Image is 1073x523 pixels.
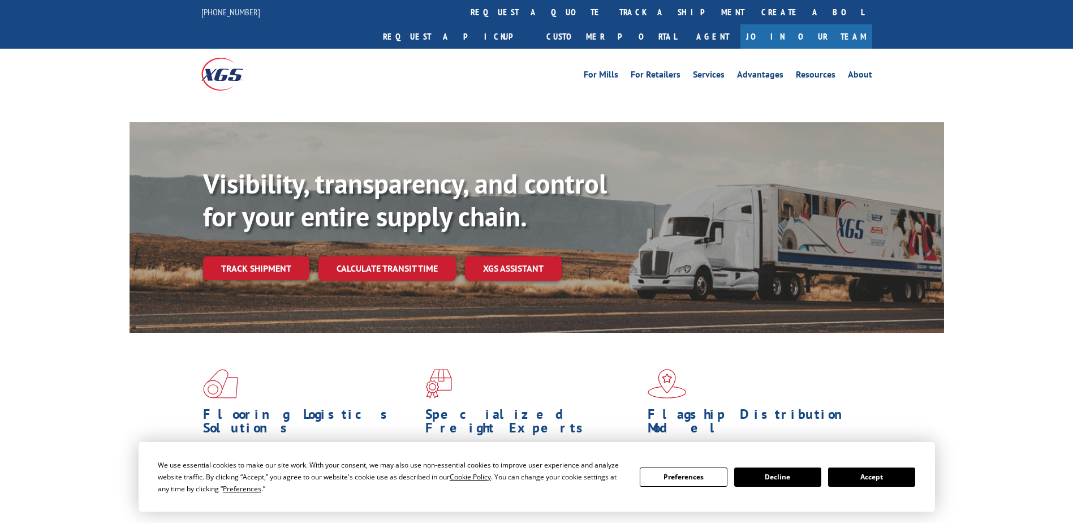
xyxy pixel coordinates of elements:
[425,440,639,491] p: From 123 overlength loads to delicate cargo, our experienced staff knows the best way to move you...
[848,70,872,83] a: About
[425,408,639,440] h1: Specialized Freight Experts
[640,468,727,487] button: Preferences
[201,6,260,18] a: [PHONE_NUMBER]
[685,24,740,49] a: Agent
[538,24,685,49] a: Customer Portal
[648,369,687,398] img: xgs-icon-flagship-distribution-model-red
[648,440,856,467] span: Our agile distribution network gives you nationwide inventory management on demand.
[374,24,538,49] a: Request a pickup
[584,70,618,83] a: For Mills
[796,70,835,83] a: Resources
[223,484,261,494] span: Preferences
[203,256,309,280] a: Track shipment
[465,256,562,281] a: XGS ASSISTANT
[648,408,861,440] h1: Flagship Distribution Model
[450,472,491,482] span: Cookie Policy
[203,440,416,481] span: As an industry carrier of choice, XGS has brought innovation and dedication to flooring logistics...
[693,70,725,83] a: Services
[318,256,456,281] a: Calculate transit time
[425,369,452,398] img: xgs-icon-focused-on-flooring-red
[631,70,680,83] a: For Retailers
[740,24,872,49] a: Join Our Team
[828,468,915,487] button: Accept
[203,166,607,234] b: Visibility, transparency, and control for your entire supply chain.
[203,408,417,440] h1: Flooring Logistics Solutions
[734,468,821,487] button: Decline
[139,442,935,512] div: Cookie Consent Prompt
[737,70,783,83] a: Advantages
[203,369,238,398] img: xgs-icon-total-supply-chain-intelligence-red
[158,459,626,495] div: We use essential cookies to make our site work. With your consent, we may also use non-essential ...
